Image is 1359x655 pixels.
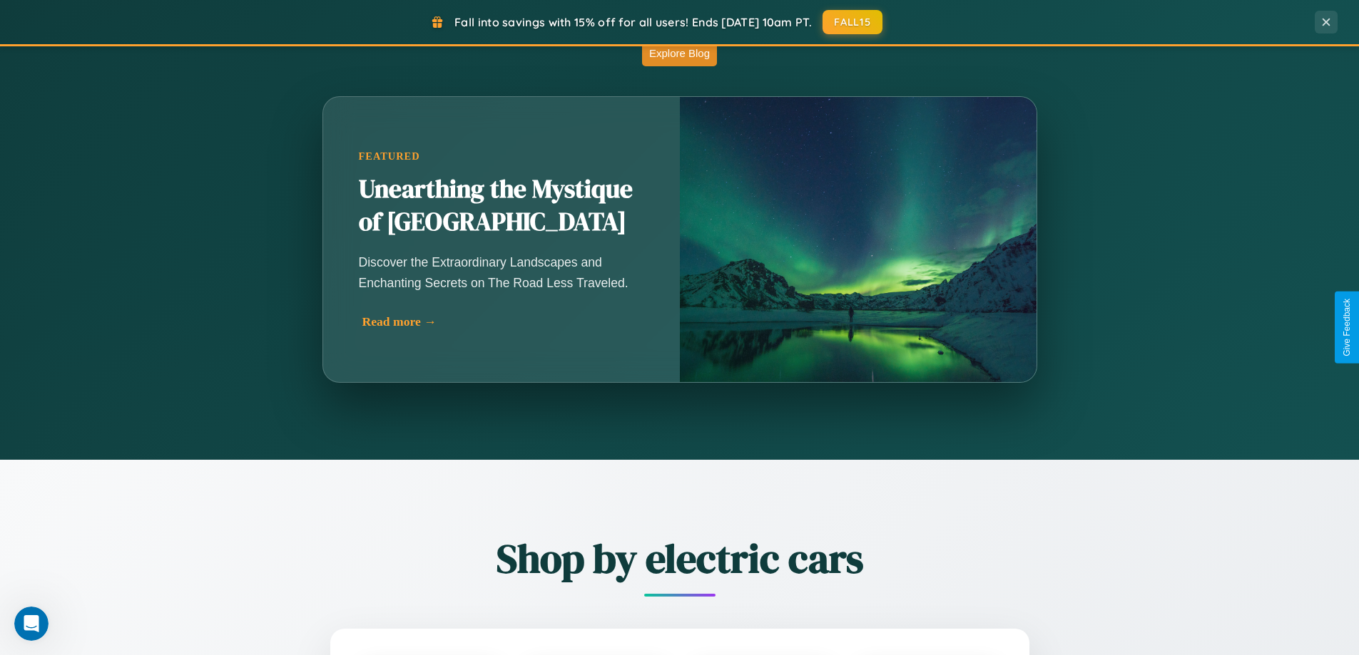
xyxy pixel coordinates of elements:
div: Read more → [362,314,648,329]
button: FALL15 [823,10,882,34]
div: Give Feedback [1342,299,1352,356]
h2: Shop by electric cars [252,531,1108,586]
h2: Unearthing the Mystique of [GEOGRAPHIC_DATA] [359,173,644,239]
iframe: Intercom live chat [14,607,49,641]
div: Featured [359,150,644,163]
p: Discover the Extraordinary Landscapes and Enchanting Secrets on The Road Less Traveled. [359,252,644,292]
button: Explore Blog [642,40,717,66]
span: Fall into savings with 15% off for all users! Ends [DATE] 10am PT. [454,15,812,29]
